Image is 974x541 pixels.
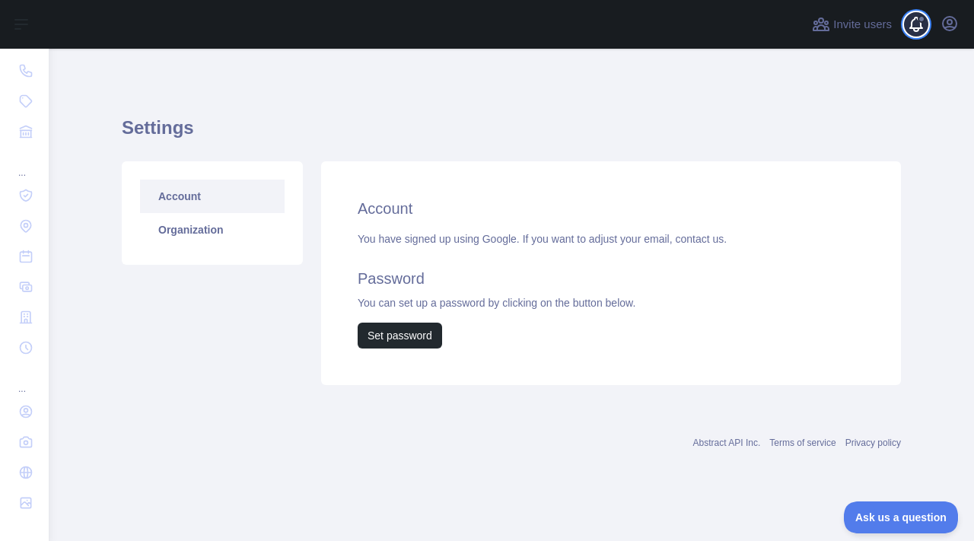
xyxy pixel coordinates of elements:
[845,438,901,448] a: Privacy policy
[833,16,892,33] span: Invite users
[693,438,761,448] a: Abstract API Inc.
[12,364,37,395] div: ...
[122,116,901,152] h1: Settings
[675,233,727,245] a: contact us.
[769,438,836,448] a: Terms of service
[358,268,864,289] h2: Password
[844,501,959,533] iframe: Toggle Customer Support
[809,12,895,37] button: Invite users
[140,213,285,247] a: Organization
[358,323,442,348] button: Set password
[358,231,864,348] div: You have signed up using Google. If you want to adjust your email, You can set up a password by c...
[358,198,864,219] h2: Account
[12,148,37,179] div: ...
[140,180,285,213] a: Account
